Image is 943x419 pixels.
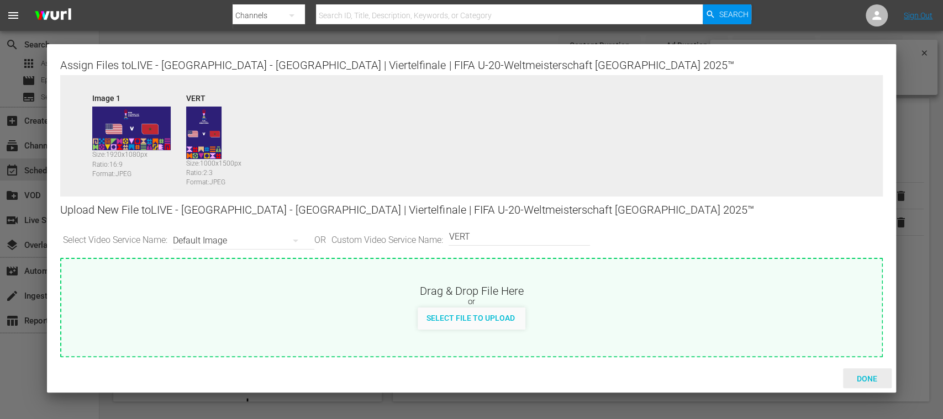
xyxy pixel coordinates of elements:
[61,283,881,296] div: Drag & Drop File Here
[92,107,171,151] img: 91975671-Image-1_v2.jpg
[418,307,524,327] button: Select File to Upload
[186,107,221,159] img: 91975671-VERT_v1.jpg
[418,314,524,322] span: Select File to Upload
[7,9,20,22] span: menu
[60,234,170,247] span: Select Video Service Name:
[843,368,892,388] button: Done
[186,93,275,100] div: VERT
[60,197,882,224] div: Upload New File to LIVE - [GEOGRAPHIC_DATA] - [GEOGRAPHIC_DATA] | Viertelfinale | FIFA U-20-Weltm...
[92,150,181,173] div: Size: 1920 x 1080 px Ratio: 16:9 Format: JPEG
[92,93,181,100] div: Image 1
[60,57,882,71] div: Assign Files to LIVE - [GEOGRAPHIC_DATA] - [GEOGRAPHIC_DATA] | Viertelfinale | FIFA U-20-Weltmeis...
[61,296,881,307] div: or
[703,4,751,24] button: Search
[904,11,933,20] a: Sign Out
[186,159,275,182] div: Size: 1000 x 1500 px Ratio: 2:3 Format: JPEG
[848,374,886,383] span: Done
[719,4,748,24] span: Search
[173,225,309,256] div: Default Image
[27,3,80,29] img: ans4CAIJ8jUAAAAAAAAAAAAAAAAAAAAAAAAgQb4GAAAAAAAAAAAAAAAAAAAAAAAAJMjXAAAAAAAAAAAAAAAAAAAAAAAAgAT5G...
[329,234,446,247] span: Custom Video Service Name:
[312,234,329,247] span: OR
